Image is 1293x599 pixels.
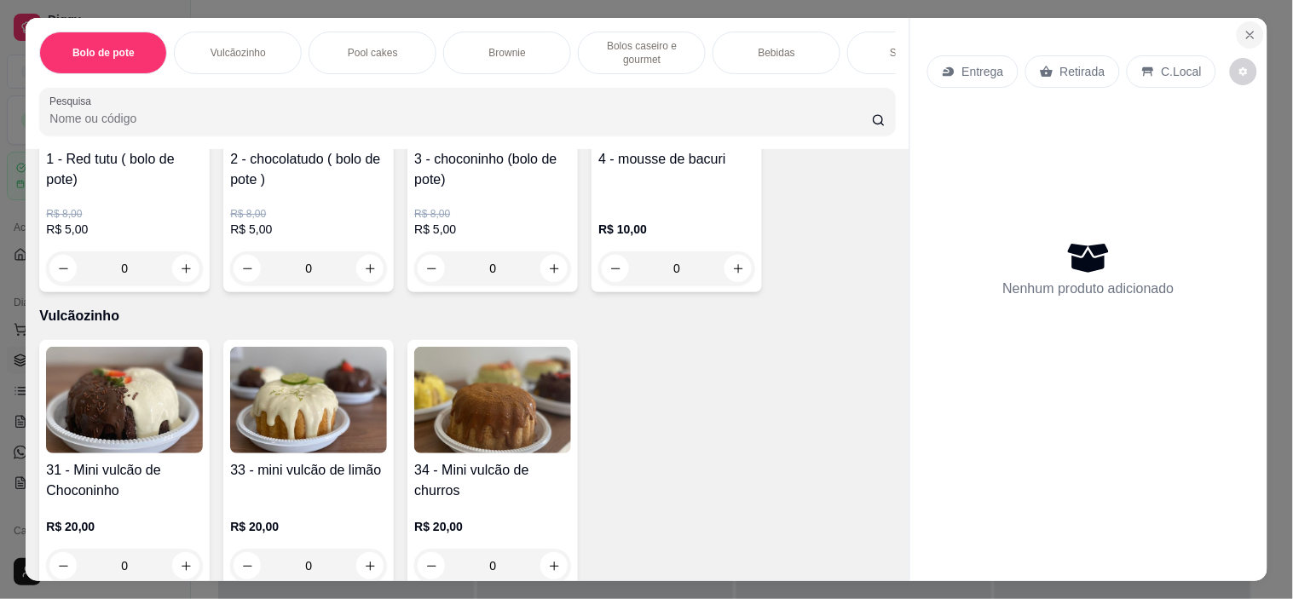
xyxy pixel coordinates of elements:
[592,39,691,66] p: Bolos caseiro e gourmet
[46,207,203,221] p: R$ 8,00
[724,255,752,282] button: increase-product-quantity
[211,46,266,60] p: Vulcãozinho
[418,552,445,579] button: decrease-product-quantity
[418,255,445,282] button: decrease-product-quantity
[230,347,387,453] img: product-image
[39,306,895,326] p: Vulcãozinho
[49,552,77,579] button: decrease-product-quantity
[414,518,571,535] p: R$ 20,00
[46,149,203,190] h4: 1 - Red tutu ( bolo de pote)
[348,46,398,60] p: Pool cakes
[890,46,932,60] p: Salgados
[598,149,755,170] h4: 4 - mousse de bacuri
[230,518,387,535] p: R$ 20,00
[49,110,872,127] input: Pesquisa
[759,46,795,60] p: Bebidas
[1237,21,1264,49] button: Close
[414,149,571,190] h4: 3 - choconinho (bolo de pote)
[1230,58,1257,85] button: decrease-product-quantity
[46,460,203,501] h4: 31 - Mini vulcão de Choconinho
[962,63,1004,80] p: Entrega
[1003,279,1175,299] p: Nenhum produto adicionado
[234,552,261,579] button: decrease-product-quantity
[414,460,571,501] h4: 34 - Mini vulcão de churros
[414,347,571,453] img: product-image
[598,221,755,238] p: R$ 10,00
[49,94,97,108] label: Pesquisa
[602,255,629,282] button: decrease-product-quantity
[46,518,203,535] p: R$ 20,00
[1162,63,1202,80] p: C.Local
[230,221,387,238] p: R$ 5,00
[356,552,384,579] button: increase-product-quantity
[230,149,387,190] h4: 2 - chocolatudo ( bolo de pote )
[489,46,526,60] p: Brownie
[172,552,199,579] button: increase-product-quantity
[540,552,568,579] button: increase-product-quantity
[540,255,568,282] button: increase-product-quantity
[1060,63,1105,80] p: Retirada
[356,255,384,282] button: increase-product-quantity
[230,460,387,481] h4: 33 - mini vulcão de limão
[414,221,571,238] p: R$ 5,00
[230,207,387,221] p: R$ 8,00
[414,207,571,221] p: R$ 8,00
[46,221,203,238] p: R$ 5,00
[234,255,261,282] button: decrease-product-quantity
[72,46,135,60] p: Bolo de pote
[46,347,203,453] img: product-image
